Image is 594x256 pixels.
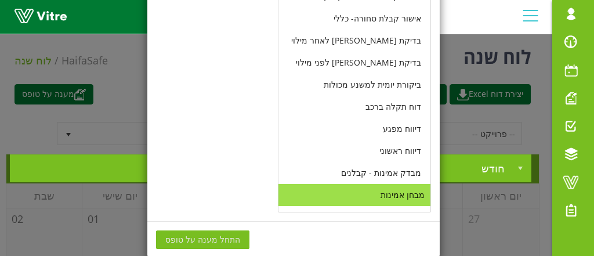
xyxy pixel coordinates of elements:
li: מבדק אמינות - קבלנים [278,162,430,184]
li: דיווח מפגע [278,118,430,140]
li: בדיקת [PERSON_NAME] לאחר מילוי [278,30,430,52]
li: מבחן אמינות [278,184,430,206]
li: אישור קבלת סחורה- כללי [278,8,430,30]
li: דוח תקלה ברכב [278,96,430,118]
li: בדיקת [PERSON_NAME] לפני מילוי [278,52,430,74]
li: מכולה פסולה [278,206,430,228]
li: ביקורת יומית למשנע מכולות [278,74,430,96]
li: דיווח ראשוני [278,140,430,162]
